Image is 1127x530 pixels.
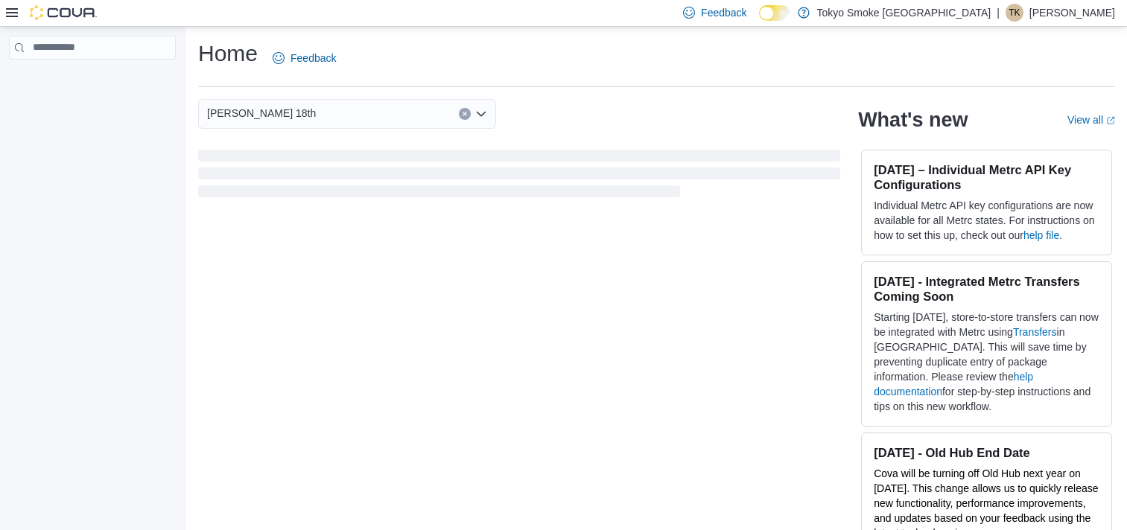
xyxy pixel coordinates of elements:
[207,104,316,122] span: [PERSON_NAME] 18th
[1023,229,1059,241] a: help file
[1006,4,1023,22] div: Tristan Kovachik
[459,108,471,120] button: Clear input
[874,274,1099,304] h3: [DATE] - Integrated Metrc Transfers Coming Soon
[1009,4,1020,22] span: TK
[858,108,968,132] h2: What's new
[997,4,1000,22] p: |
[759,5,790,21] input: Dark Mode
[1029,4,1115,22] p: [PERSON_NAME]
[874,371,1033,397] a: help documentation
[1106,116,1115,125] svg: External link
[198,153,840,200] span: Loading
[267,43,342,73] a: Feedback
[874,162,1099,192] h3: [DATE] – Individual Metrc API Key Configurations
[9,63,176,98] nav: Complex example
[874,198,1099,243] p: Individual Metrc API key configurations are now available for all Metrc states. For instructions ...
[1067,114,1115,126] a: View allExternal link
[1013,326,1057,338] a: Transfers
[198,39,258,68] h1: Home
[291,51,336,66] span: Feedback
[701,5,746,20] span: Feedback
[817,4,991,22] p: Tokyo Smoke [GEOGRAPHIC_DATA]
[475,108,487,120] button: Open list of options
[874,310,1099,414] p: Starting [DATE], store-to-store transfers can now be integrated with Metrc using in [GEOGRAPHIC_D...
[874,445,1099,460] h3: [DATE] - Old Hub End Date
[30,5,97,20] img: Cova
